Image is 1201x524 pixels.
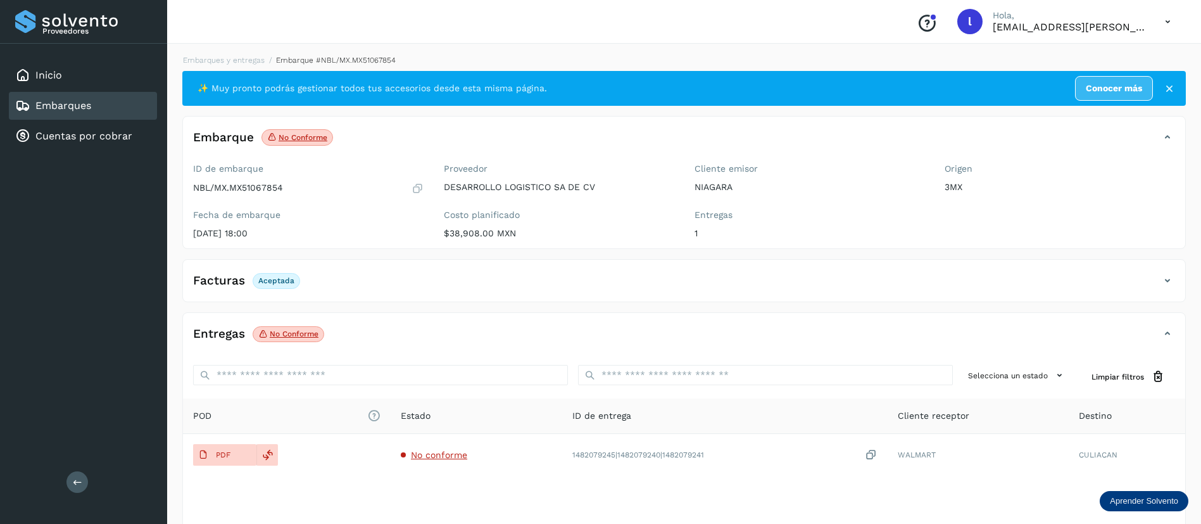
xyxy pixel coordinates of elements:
[42,27,152,35] p: Proveedores
[1100,491,1188,511] div: Aprender Solvento
[270,329,318,338] p: No conforme
[35,99,91,112] a: Embarques
[276,56,396,65] span: Embarque #NBL/MX.MX51067854
[888,434,1069,476] td: WALMART
[193,228,424,239] p: [DATE] 18:00
[193,409,380,423] span: POD
[183,323,1185,355] div: EntregasNo conforme
[198,82,547,95] span: ✨ Muy pronto podrás gestionar todos tus accesorios desde esta misma página.
[193,274,245,288] h4: Facturas
[9,61,157,89] div: Inicio
[9,122,157,150] div: Cuentas por cobrar
[945,182,1175,193] p: 3MX
[572,449,877,462] div: 1482079245|1482079240|1482079241
[182,54,1186,66] nav: breadcrumb
[444,182,674,193] p: DESARROLLO LOGISTICO SA DE CV
[9,92,157,120] div: Embarques
[193,210,424,220] label: Fecha de embarque
[401,409,431,423] span: Estado
[258,276,294,285] p: Aceptada
[444,163,674,174] label: Proveedor
[1069,434,1185,476] td: CULIACAN
[193,182,283,193] p: NBL/MX.MX51067854
[216,451,230,459] p: PDF
[183,270,1185,302] div: FacturasAceptada
[572,409,631,423] span: ID de entrega
[1079,409,1112,423] span: Destino
[183,56,265,65] a: Embarques y entregas
[35,69,62,81] a: Inicio
[193,327,245,342] h4: Entregas
[444,228,674,239] p: $38,908.00 MXN
[993,10,1145,21] p: Hola,
[193,131,254,145] h4: Embarque
[193,163,424,174] label: ID de embarque
[411,450,467,460] span: No conforme
[1110,496,1178,506] p: Aprender Solvento
[193,444,256,466] button: PDF
[1091,371,1144,383] span: Limpiar filtros
[256,444,278,466] div: Reemplazar POD
[279,133,327,142] p: No conforme
[35,130,132,142] a: Cuentas por cobrar
[898,409,969,423] span: Cliente receptor
[695,182,925,193] p: NIAGARA
[695,163,925,174] label: Cliente emisor
[183,127,1185,158] div: EmbarqueNo conforme
[444,210,674,220] label: Costo planificado
[945,163,1175,174] label: Origen
[695,228,925,239] p: 1
[695,210,925,220] label: Entregas
[1075,76,1153,101] a: Conocer más
[1081,365,1175,388] button: Limpiar filtros
[963,365,1071,386] button: Selecciona un estado
[993,21,1145,33] p: lauraamalia.castillo@xpertal.com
